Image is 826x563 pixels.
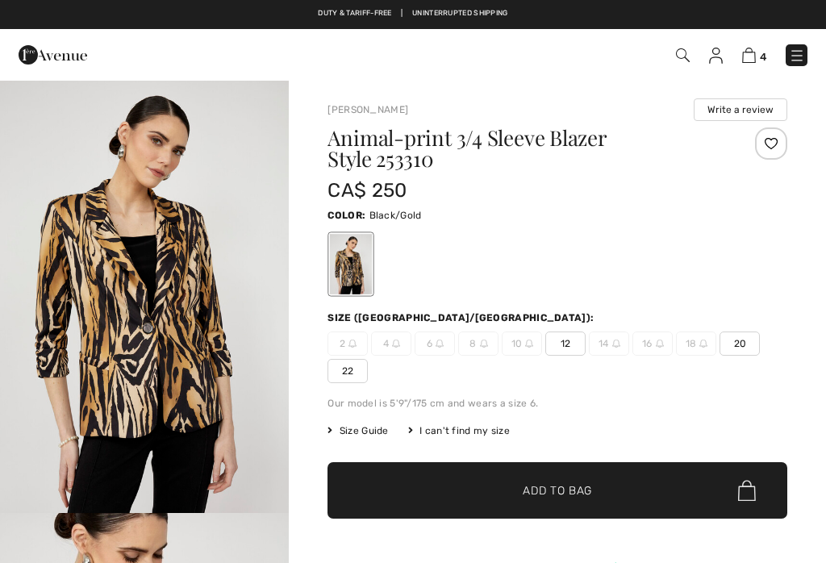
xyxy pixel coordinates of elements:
div: Size ([GEOGRAPHIC_DATA]/[GEOGRAPHIC_DATA]): [327,311,597,325]
span: Black/Gold [369,210,422,221]
span: 16 [632,332,673,356]
span: 8 [458,332,499,356]
span: 10 [502,332,542,356]
div: I can't find my size [408,423,510,438]
img: 1ère Avenue [19,39,87,71]
span: 4 [760,51,766,63]
span: 6 [415,332,455,356]
img: My Info [709,48,723,64]
span: 18 [676,332,716,356]
span: 20 [720,332,760,356]
span: Color: [327,210,365,221]
img: ring-m.svg [612,340,620,348]
button: Add to Bag [327,462,787,519]
span: Add to Bag [523,482,592,499]
a: 1ère Avenue [19,46,87,61]
img: ring-m.svg [348,340,357,348]
a: [PERSON_NAME] [327,104,408,115]
img: ring-m.svg [699,340,707,348]
img: ring-m.svg [656,340,664,348]
span: 4 [371,332,411,356]
img: ring-m.svg [392,340,400,348]
img: Bag.svg [738,480,756,501]
img: ring-m.svg [480,340,488,348]
span: 12 [545,332,586,356]
div: Our model is 5'9"/175 cm and wears a size 6. [327,396,787,411]
button: Write a review [694,98,787,121]
span: 14 [589,332,629,356]
div: Black/Gold [330,234,372,294]
img: ring-m.svg [525,340,533,348]
span: 22 [327,359,368,383]
img: ring-m.svg [436,340,444,348]
a: 4 [742,45,766,65]
img: Menu [789,48,805,64]
h1: Animal-print 3/4 Sleeve Blazer Style 253310 [327,127,711,169]
span: CA$ 250 [327,179,407,202]
img: Shopping Bag [742,48,756,63]
span: 2 [327,332,368,356]
img: Search [676,48,690,62]
span: Size Guide [327,423,388,438]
